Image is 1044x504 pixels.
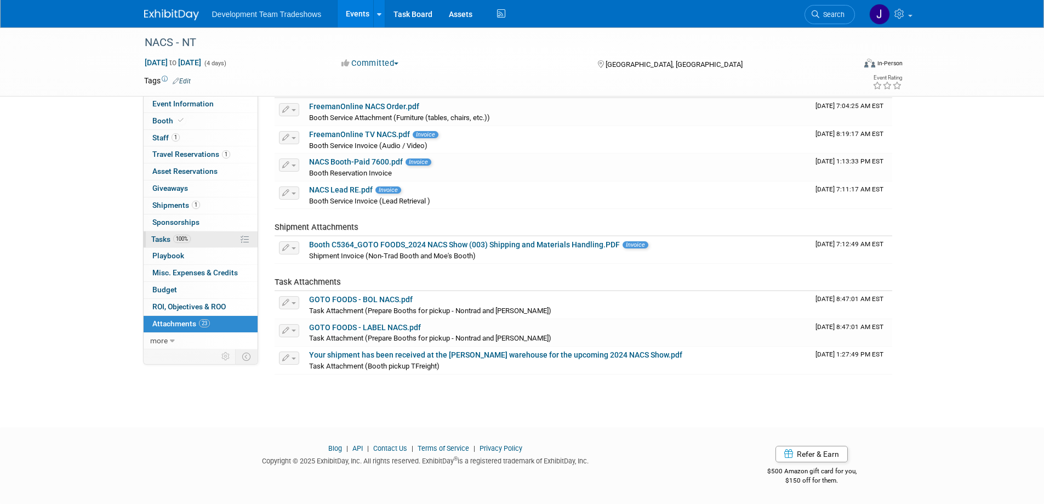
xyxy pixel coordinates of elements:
span: Invoice [375,186,401,194]
a: Attachments23 [144,316,258,332]
span: Task Attachments [275,277,341,287]
a: Search [805,5,855,24]
div: NACS - NT [141,33,838,53]
td: Personalize Event Tab Strip [216,349,236,364]
span: 23 [199,319,210,327]
span: | [344,444,351,452]
td: Upload Timestamp [811,291,892,319]
a: Event Information [144,96,258,112]
span: Task Attachment (Booth pickup TFreight) [309,362,440,370]
span: to [168,58,178,67]
a: Sponsorships [144,214,258,231]
td: Toggle Event Tabs [235,349,258,364]
a: FreemanOnline NACS Order.pdf [309,102,419,111]
td: Upload Timestamp [811,182,892,209]
a: NACS Booth-Paid 7600.pdf [309,157,403,166]
span: 1 [222,150,230,158]
span: Tasks [151,235,191,243]
td: Upload Timestamp [811,126,892,154]
a: GOTO FOODS - LABEL NACS.pdf [309,323,421,332]
span: Upload Timestamp [815,240,883,248]
span: Upload Timestamp [815,295,883,303]
span: Attachments [152,319,210,328]
span: Travel Reservations [152,150,230,158]
span: Upload Timestamp [815,102,883,110]
span: Shipment Invoice (Non-Trad Booth and Moe's Booth) [309,252,476,260]
a: Booth C5364_GOTO FOODS_2024 NACS Show (003) Shipping and Materials Handling.PDF [309,240,620,249]
a: API [352,444,363,452]
sup: ® [454,456,458,462]
a: Giveaways [144,180,258,197]
a: Edit [173,77,191,85]
td: Upload Timestamp [811,154,892,181]
a: Staff1 [144,130,258,146]
span: [DATE] [DATE] [144,58,202,67]
span: Booth Service Invoice (Lead Retrieval ) [309,197,430,205]
span: Booth Service Attachment (Furniture (tables, chairs, etc.)) [309,114,490,122]
a: NACS Lead RE.pdf [309,185,373,194]
img: ExhibitDay [144,9,199,20]
span: Upload Timestamp [815,157,883,165]
span: Shipments [152,201,200,209]
span: Sponsorships [152,218,199,226]
a: GOTO FOODS - BOL NACS.pdf [309,295,413,304]
div: $150 off for them. [723,476,900,485]
div: $500 Amazon gift card for you, [723,460,900,485]
span: Event Information [152,99,214,108]
a: Contact Us [373,444,407,452]
span: 1 [172,133,180,141]
a: ROI, Objectives & ROO [144,299,258,315]
span: Budget [152,285,177,294]
a: Playbook [144,248,258,264]
span: Upload Timestamp [815,323,883,331]
a: Tasks100% [144,231,258,248]
span: Invoice [406,158,431,166]
div: In-Person [877,59,903,67]
span: Task Attachment (Prepare Booths for pickup - Nontrad and [PERSON_NAME]) [309,307,551,315]
td: Upload Timestamp [811,347,892,374]
span: Booth Service Invoice (Audio / Video) [309,141,427,150]
span: (4 days) [203,60,226,67]
div: Copyright © 2025 ExhibitDay, Inc. All rights reserved. ExhibitDay is a registered trademark of Ex... [144,454,708,466]
a: Privacy Policy [480,444,522,452]
span: Misc. Expenses & Credits [152,268,238,277]
td: Tags [144,75,191,86]
td: Upload Timestamp [811,236,892,264]
a: more [144,333,258,349]
span: | [409,444,416,452]
span: Upload Timestamp [815,185,883,193]
a: Your shipment has been received at the [PERSON_NAME] warehouse for the upcoming 2024 NACS Show.pdf [309,350,682,359]
span: Upload Timestamp [815,350,883,358]
span: Task Attachment (Prepare Booths for pickup - Nontrad and [PERSON_NAME]) [309,334,551,342]
a: FreemanOnline TV NACS.pdf [309,130,410,139]
span: Invoice [413,131,438,138]
span: 100% [173,235,191,243]
span: Invoice [623,241,648,248]
span: more [150,336,168,345]
span: Booth [152,116,186,125]
span: Playbook [152,251,184,260]
span: Giveaways [152,184,188,192]
a: Booth [144,113,258,129]
a: Blog [328,444,342,452]
a: Refer & Earn [775,446,848,462]
span: Booth Reservation Invoice [309,169,392,177]
span: Search [819,10,845,19]
button: Committed [338,58,403,69]
td: Upload Timestamp [811,319,892,347]
span: [GEOGRAPHIC_DATA], [GEOGRAPHIC_DATA] [606,60,743,69]
a: Asset Reservations [144,163,258,180]
span: Staff [152,133,180,142]
span: Asset Reservations [152,167,218,175]
span: | [364,444,372,452]
span: ROI, Objectives & ROO [152,302,226,311]
a: Terms of Service [418,444,469,452]
img: Jennifer Todd [869,4,890,25]
i: Booth reservation complete [178,117,184,123]
span: | [471,444,478,452]
span: Shipment Attachments [275,222,358,232]
span: Upload Timestamp [815,130,883,138]
span: Development Team Tradeshows [212,10,322,19]
img: Format-Inperson.png [864,59,875,67]
td: Upload Timestamp [811,98,892,126]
